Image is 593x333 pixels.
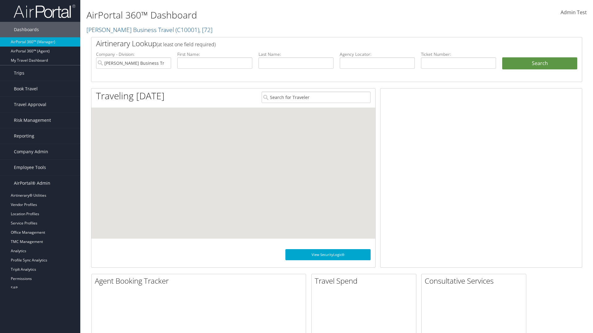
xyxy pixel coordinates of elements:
[315,276,416,286] h2: Travel Spend
[561,3,587,22] a: Admin Test
[157,41,216,48] span: (at least one field required)
[14,113,51,128] span: Risk Management
[14,65,24,81] span: Trips
[177,51,252,57] label: First Name:
[262,92,371,103] input: Search for Traveler
[421,51,496,57] label: Ticket Number:
[199,26,212,34] span: , [ 72 ]
[425,276,526,286] h2: Consultative Services
[502,57,577,70] button: Search
[14,175,50,191] span: AirPortal® Admin
[340,51,415,57] label: Agency Locator:
[86,26,212,34] a: [PERSON_NAME] Business Travel
[14,128,34,144] span: Reporting
[14,22,39,37] span: Dashboards
[96,89,165,102] h1: Traveling [DATE]
[86,9,420,22] h1: AirPortal 360™ Dashboard
[14,81,38,97] span: Book Travel
[14,97,46,112] span: Travel Approval
[95,276,306,286] h2: Agent Booking Tracker
[96,38,536,49] h2: Airtinerary Lookup
[14,160,46,175] span: Employee Tools
[259,51,334,57] label: Last Name:
[561,9,587,16] span: Admin Test
[14,4,75,18] img: airportal-logo.png
[14,144,48,159] span: Company Admin
[175,26,199,34] span: ( C10001 )
[96,51,171,57] label: Company - Division:
[285,249,371,260] a: View SecurityLogic®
